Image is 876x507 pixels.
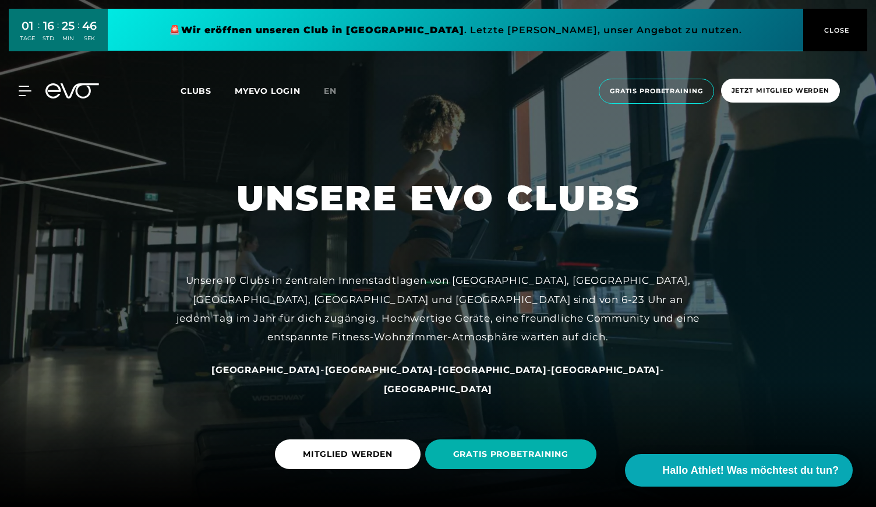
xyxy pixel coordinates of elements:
a: [GEOGRAPHIC_DATA] [438,364,547,375]
span: Hallo Athlet! Was möchtest du tun? [662,463,839,478]
a: Clubs [181,85,235,96]
a: MITGLIED WERDEN [275,431,425,478]
a: MYEVO LOGIN [235,86,301,96]
a: Jetzt Mitglied werden [718,79,843,104]
a: [GEOGRAPHIC_DATA] [325,364,434,375]
div: - - - - [176,360,700,398]
a: en [324,85,351,98]
button: Hallo Athlet! Was möchtest du tun? [625,454,853,487]
a: [GEOGRAPHIC_DATA] [384,383,493,395]
div: Unsere 10 Clubs in zentralen Innenstadtlagen von [GEOGRAPHIC_DATA], [GEOGRAPHIC_DATA], [GEOGRAPHI... [176,271,700,346]
span: Gratis Probetraining [610,86,703,96]
div: STD [43,34,54,43]
div: 25 [62,17,75,34]
a: Gratis Probetraining [595,79,718,104]
span: Jetzt Mitglied werden [732,86,829,96]
div: : [77,19,79,50]
span: CLOSE [821,25,850,36]
span: MITGLIED WERDEN [303,448,393,460]
button: CLOSE [803,9,867,51]
div: 16 [43,17,54,34]
h1: UNSERE EVO CLUBS [236,175,640,221]
div: TAGE [20,34,35,43]
span: GRATIS PROBETRAINING [453,448,568,460]
div: : [57,19,59,50]
div: SEK [82,34,97,43]
div: 01 [20,17,35,34]
div: 46 [82,17,97,34]
div: MIN [62,34,75,43]
a: [GEOGRAPHIC_DATA] [551,364,660,375]
span: en [324,86,337,96]
a: GRATIS PROBETRAINING [425,431,601,478]
div: : [38,19,40,50]
a: [GEOGRAPHIC_DATA] [211,364,320,375]
span: Clubs [181,86,211,96]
